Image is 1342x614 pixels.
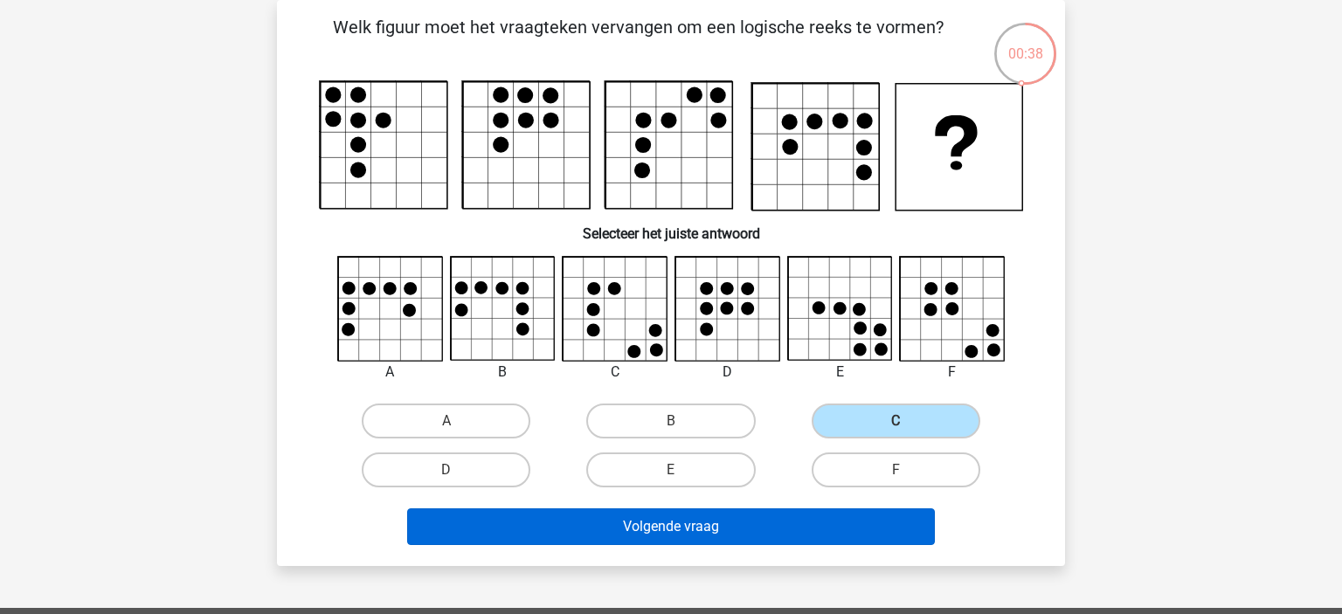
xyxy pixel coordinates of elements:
div: E [774,362,906,383]
div: A [324,362,456,383]
div: B [437,362,569,383]
div: 00:38 [993,21,1058,65]
label: C [812,404,980,438]
label: F [812,452,980,487]
div: C [549,362,681,383]
label: A [362,404,530,438]
label: E [586,452,755,487]
label: B [586,404,755,438]
button: Volgende vraag [407,508,936,545]
label: D [362,452,530,487]
div: F [886,362,1018,383]
h6: Selecteer het juiste antwoord [305,211,1037,242]
p: Welk figuur moet het vraagteken vervangen om een logische reeks te vormen? [305,14,972,66]
div: D [661,362,793,383]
